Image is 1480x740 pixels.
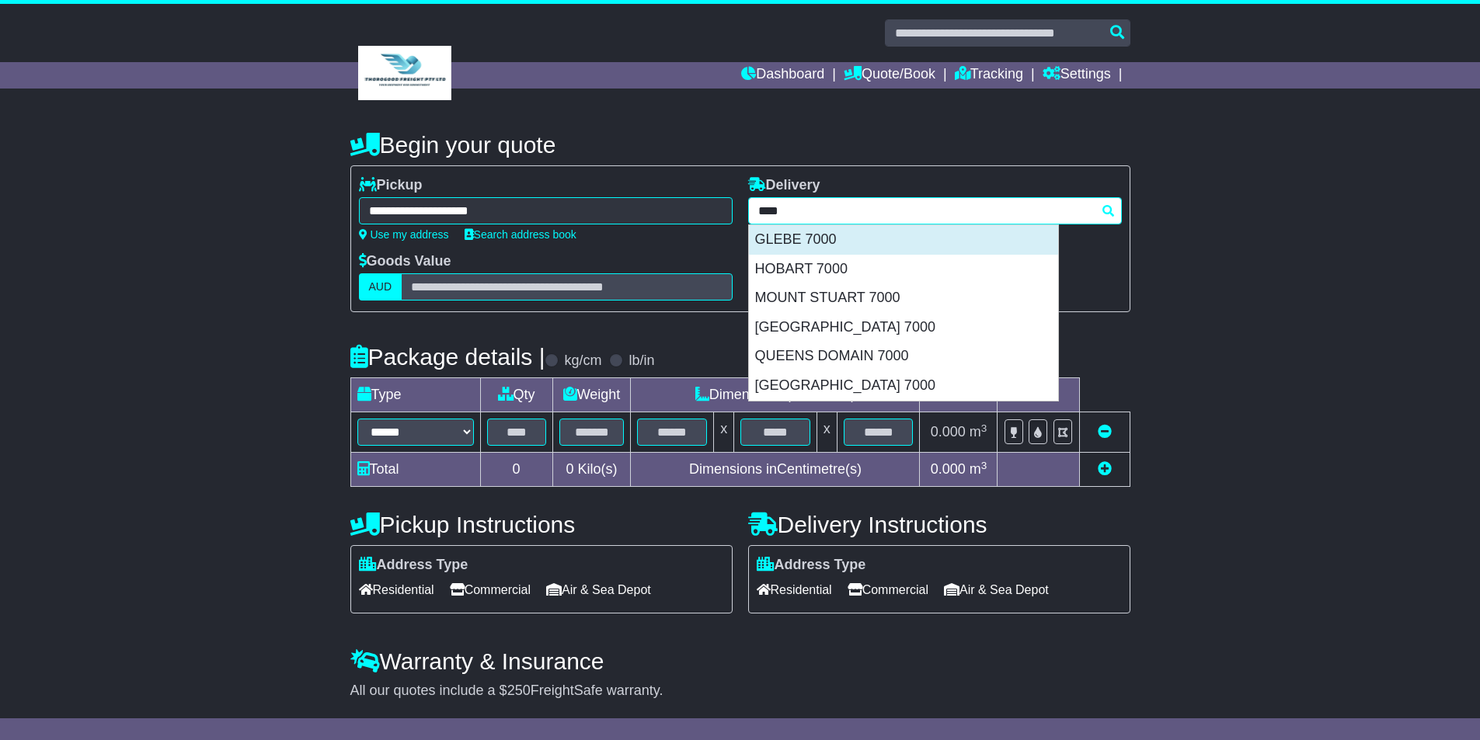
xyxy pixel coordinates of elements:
[844,62,935,89] a: Quote/Book
[359,578,434,602] span: Residential
[350,512,733,537] h4: Pickup Instructions
[1043,62,1111,89] a: Settings
[848,578,928,602] span: Commercial
[350,132,1130,158] h4: Begin your quote
[749,225,1058,255] div: GLEBE 7000
[629,353,654,370] label: lb/in
[741,62,824,89] a: Dashboard
[480,453,552,487] td: 0
[350,683,1130,700] div: All our quotes include a $ FreightSafe warranty.
[981,422,987,434] sup: 3
[714,412,734,453] td: x
[748,512,1130,537] h4: Delivery Instructions
[480,378,552,412] td: Qty
[931,461,966,477] span: 0.000
[350,344,545,370] h4: Package details |
[631,378,920,412] td: Dimensions (L x W x H)
[749,283,1058,313] div: MOUNT STUART 7000
[955,62,1023,89] a: Tracking
[749,255,1058,284] div: HOBART 7000
[359,273,402,301] label: AUD
[350,648,1130,674] h4: Warranty & Insurance
[817,412,837,453] td: x
[552,378,631,412] td: Weight
[631,453,920,487] td: Dimensions in Centimetre(s)
[757,557,866,574] label: Address Type
[359,228,449,241] a: Use my address
[748,177,820,194] label: Delivery
[450,578,531,602] span: Commercial
[350,453,480,487] td: Total
[564,353,601,370] label: kg/cm
[749,371,1058,401] div: [GEOGRAPHIC_DATA] 7000
[507,683,531,698] span: 250
[748,197,1122,224] typeahead: Please provide city
[1098,424,1112,439] a: Remove this item
[359,253,451,270] label: Goods Value
[757,578,832,602] span: Residential
[1098,461,1112,477] a: Add new item
[359,177,423,194] label: Pickup
[465,228,576,241] a: Search address book
[749,342,1058,371] div: QUEENS DOMAIN 7000
[970,424,987,439] span: m
[350,378,480,412] td: Type
[566,461,573,477] span: 0
[552,453,631,487] td: Kilo(s)
[359,557,468,574] label: Address Type
[981,460,987,471] sup: 3
[970,461,987,477] span: m
[546,578,651,602] span: Air & Sea Depot
[749,313,1058,342] div: [GEOGRAPHIC_DATA] 7000
[944,578,1049,602] span: Air & Sea Depot
[931,424,966,439] span: 0.000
